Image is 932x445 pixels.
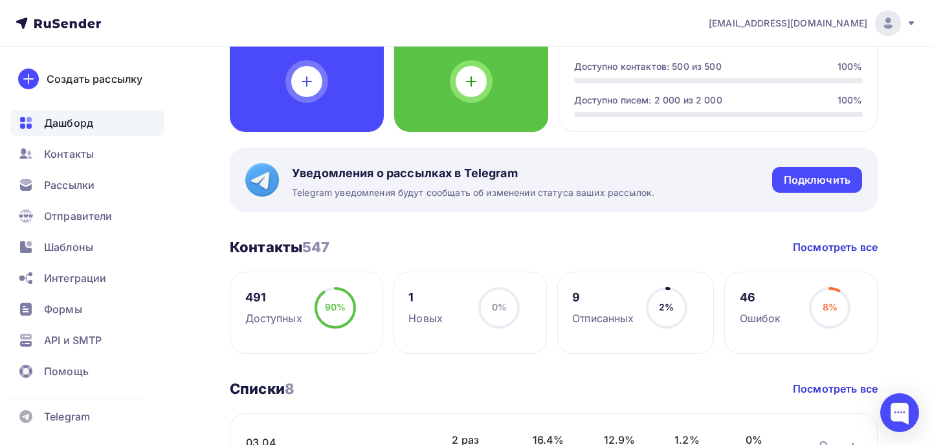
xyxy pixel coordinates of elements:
div: Доступно писем: 2 000 из 2 000 [574,94,722,107]
div: Ошибок [740,310,781,326]
a: Посмотреть все [793,381,878,396]
div: 9 [572,290,634,305]
span: Уведомления о рассылках в Telegram [292,166,654,181]
span: Интеграции [44,270,106,286]
span: Отправители [44,208,113,224]
span: 0% [492,301,507,312]
a: Шаблоны [10,234,164,260]
span: Формы [44,301,82,317]
a: Дашборд [10,110,164,136]
h3: Списки [230,380,294,398]
span: Рассылки [44,177,94,193]
div: Новых [408,310,443,326]
span: 8% [823,301,838,312]
div: Подключить [784,173,850,188]
a: [EMAIL_ADDRESS][DOMAIN_NAME] [709,10,916,36]
span: 90% [325,301,346,312]
span: Шаблоны [44,239,93,255]
span: Контакты [44,146,94,162]
div: 1 [408,290,443,305]
a: Формы [10,296,164,322]
div: Доступно контактов: 500 из 500 [574,60,722,73]
a: Контакты [10,141,164,167]
h3: Контакты [230,238,330,256]
a: Отправители [10,203,164,229]
div: 46 [740,290,781,305]
div: 100% [838,60,863,73]
div: Доступных [245,310,302,326]
div: Отписанных [572,310,634,326]
div: Создать рассылку [47,71,142,87]
span: 547 [302,239,329,255]
span: [EMAIL_ADDRESS][DOMAIN_NAME] [709,17,867,30]
span: 8 [285,380,294,397]
div: 100% [838,94,863,107]
span: 2% [659,301,674,312]
span: Telegram уведомления будут сообщать об изменении статуса ваших рассылок. [292,186,654,199]
span: Дашборд [44,115,93,131]
a: Рассылки [10,172,164,198]
span: API и SMTP [44,332,102,348]
a: Посмотреть все [793,239,878,255]
div: 491 [245,290,302,305]
span: Помощь [44,364,89,379]
span: Telegram [44,409,90,424]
